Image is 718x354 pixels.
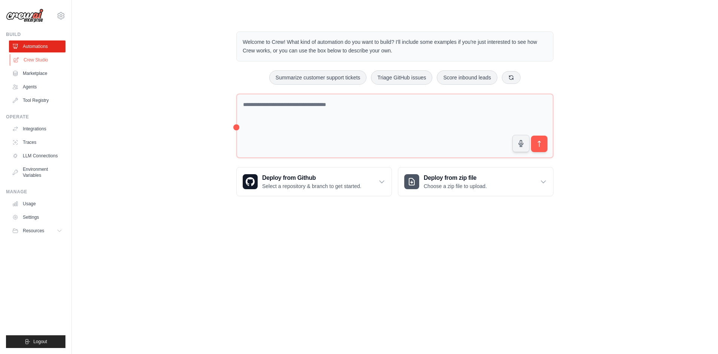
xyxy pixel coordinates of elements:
[9,123,65,135] a: Integrations
[9,163,65,181] a: Environment Variables
[9,225,65,237] button: Resources
[437,70,497,85] button: Score inbound leads
[9,150,65,162] a: LLM Connections
[262,182,361,190] p: Select a repository & branch to get started.
[9,81,65,93] a: Agents
[424,173,487,182] h3: Deploy from zip file
[424,182,487,190] p: Choose a zip file to upload.
[9,40,65,52] a: Automations
[33,339,47,345] span: Logout
[6,189,65,195] div: Manage
[9,211,65,223] a: Settings
[371,70,432,85] button: Triage GitHub issues
[10,54,66,66] a: Crew Studio
[6,31,65,37] div: Build
[9,67,65,79] a: Marketplace
[243,38,547,55] p: Welcome to Crew! What kind of automation do you want to build? I'll include some examples if you'...
[6,114,65,120] div: Operate
[6,335,65,348] button: Logout
[9,94,65,106] a: Tool Registry
[9,198,65,210] a: Usage
[269,70,366,85] button: Summarize customer support tickets
[9,136,65,148] a: Traces
[6,9,43,23] img: Logo
[23,228,44,234] span: Resources
[262,173,361,182] h3: Deploy from Github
